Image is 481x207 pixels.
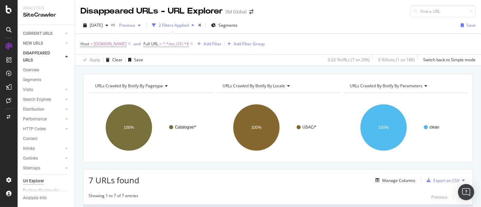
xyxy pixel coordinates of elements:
[23,155,63,162] a: Outlinks
[204,41,222,47] div: Add Filter
[23,135,70,142] a: Content
[23,40,63,47] a: NEW URLS
[159,22,189,28] div: 2 Filters Applied
[23,155,38,162] div: Outlinks
[219,22,237,28] span: Segments
[163,39,189,49] span: ^.*/en_US/.*$
[23,178,44,185] div: Url Explorer
[411,5,476,17] input: Find a URL
[23,106,44,113] div: Distribution
[216,98,338,157] svg: A chart.
[225,8,247,15] div: 3M Global
[81,5,223,17] div: Disappeared URLs - URL Explorer
[23,194,70,202] a: Analysis Info
[89,193,138,201] div: Showing 1 to 7 of 7 entries
[134,41,141,47] button: and
[23,187,60,194] div: Explorer Bookmarks
[431,193,448,201] button: Previous
[23,30,63,37] a: CURRENT URLS
[124,125,134,130] text: 100%
[378,57,415,63] div: 0 % Visits ( 1 on 18K )
[23,30,52,37] div: CURRENT URLS
[23,125,46,133] div: HTTP Codes
[103,54,122,65] button: Clear
[208,20,240,31] button: Segments
[23,187,70,194] a: Explorer Bookmarks
[23,125,63,133] a: HTTP Codes
[111,22,116,27] span: vs
[458,20,476,31] button: Save
[23,86,63,93] a: Visits
[23,96,63,103] a: Search Engines
[194,40,222,48] button: Add Filter
[81,20,111,31] button: [DATE]
[424,175,459,186] button: Export as CSV
[23,86,33,93] div: Visits
[373,176,415,184] button: Manage Columns
[221,80,334,91] h4: URLs Crawled By Botify By locale
[95,83,163,89] span: URLs Crawled By Botify By pagetype
[225,40,265,48] button: Add Filter Group
[23,5,69,11] div: Analytics
[23,106,63,113] a: Distribution
[23,178,70,185] a: Url Explorer
[23,50,57,64] div: DISAPPEARED URLS
[143,41,158,47] span: Full URL
[89,98,211,157] svg: A chart.
[23,135,38,142] div: Content
[251,125,261,130] text: 100%
[116,20,143,31] button: Previous
[23,165,63,172] a: Sitemaps
[23,76,41,84] div: Segments
[223,83,285,89] span: URLs Crawled By Botify By locale
[112,57,122,63] div: Clear
[234,41,265,47] div: Add Filter Group
[134,57,143,63] div: Save
[197,22,203,29] div: times
[81,54,100,65] button: Apply
[466,22,476,28] div: Save
[149,20,197,31] button: 2 Filters Applied
[89,175,139,186] span: 7 URLs found
[23,194,47,202] div: Analysis Info
[23,96,51,103] div: Search Engines
[116,22,135,28] span: Previous
[302,125,317,130] text: USAC/*
[382,178,415,183] div: Manage Columns
[23,116,63,123] a: Performance
[23,165,40,172] div: Sitemaps
[458,184,474,200] div: Open Intercom Messenger
[90,57,100,63] div: Apply
[420,54,476,65] button: Switch back to Simple mode
[379,125,389,130] text: 100%
[431,194,448,200] div: Previous
[328,57,370,63] div: 0.02 % URLs ( 7 on 29K )
[175,125,196,130] text: Catalogue/*
[23,11,69,19] div: SiteCrawler
[81,41,89,47] span: Host
[249,9,253,14] div: arrow-right-arrow-left
[90,22,103,28] span: 2025 Sep. 21st
[350,83,422,89] span: URLs Crawled By Botify By parameters
[23,67,70,74] a: Overview
[343,98,465,157] svg: A chart.
[125,54,143,65] button: Save
[348,80,461,91] h4: URLs Crawled By Botify By parameters
[94,39,127,49] span: [DOMAIN_NAME]
[23,116,47,123] div: Performance
[23,40,43,47] div: NEW URLS
[23,145,35,152] div: Inlinks
[23,76,70,84] a: Segments
[94,80,207,91] h4: URLs Crawled By Botify By pagetype
[430,125,439,130] text: clean
[423,57,476,63] div: Switch back to Simple mode
[433,178,459,183] div: Export as CSV
[90,41,93,47] span: =
[23,50,63,64] a: DISAPPEARED URLS
[23,67,39,74] div: Overview
[23,145,63,152] a: Inlinks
